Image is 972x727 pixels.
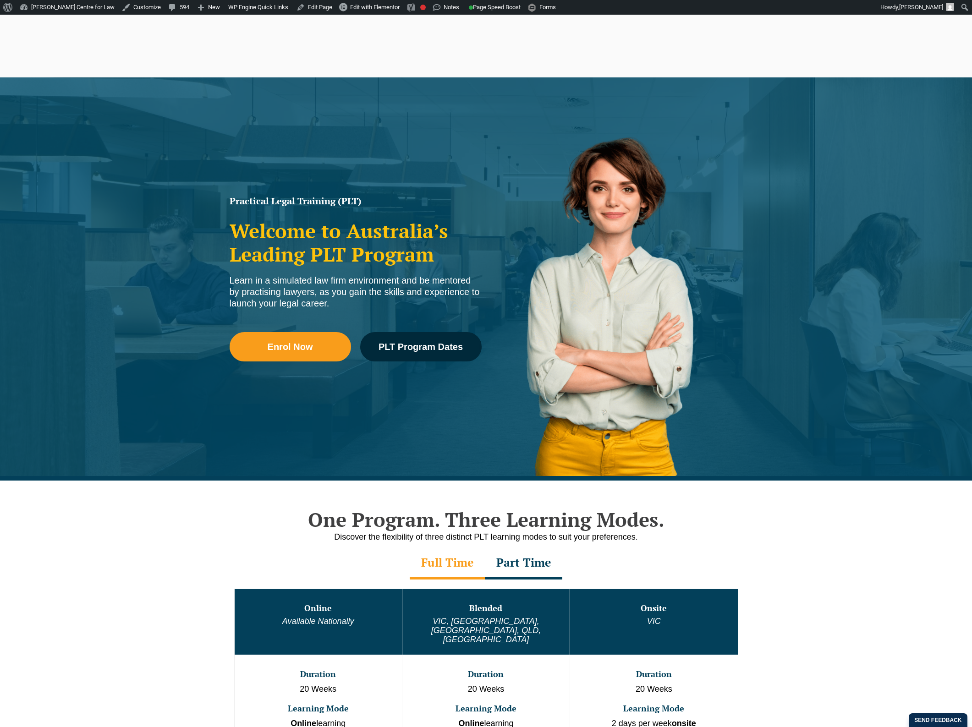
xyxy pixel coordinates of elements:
p: 20 Weeks [403,683,569,695]
a: PLT Program Dates [360,332,482,361]
h2: Welcome to Australia’s Leading PLT Program [230,219,482,266]
p: Discover the flexibility of three distinct PLT learning modes to suit your preferences. [225,531,747,543]
h3: Learning Mode [236,704,401,713]
em: VIC [647,617,661,626]
h3: Duration [236,670,401,679]
h3: Blended [403,604,569,613]
div: Learn in a simulated law firm environment and be mentored by practising lawyers, as you gain the ... [230,275,482,309]
p: 20 Weeks [571,683,736,695]
h3: Online [236,604,401,613]
div: Full Time [410,547,485,579]
span: [PERSON_NAME] [899,4,943,11]
a: Enrol Now [230,332,351,361]
span: Enrol Now [268,342,313,351]
h2: One Program. Three Learning Modes. [225,508,747,531]
h3: Onsite [571,604,736,613]
h3: Learning Mode [571,704,736,713]
h1: Practical Legal Training (PLT) [230,197,482,206]
em: Available Nationally [282,617,354,626]
div: Part Time [485,547,562,579]
span: PLT Program Dates [379,342,463,351]
em: VIC, [GEOGRAPHIC_DATA], [GEOGRAPHIC_DATA], QLD, [GEOGRAPHIC_DATA] [431,617,541,644]
h3: Learning Mode [403,704,569,713]
h3: Duration [403,670,569,679]
div: Focus keyphrase not set [420,5,426,10]
h3: Duration [571,670,736,679]
span: Edit with Elementor [350,4,400,11]
p: 20 Weeks [236,683,401,695]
